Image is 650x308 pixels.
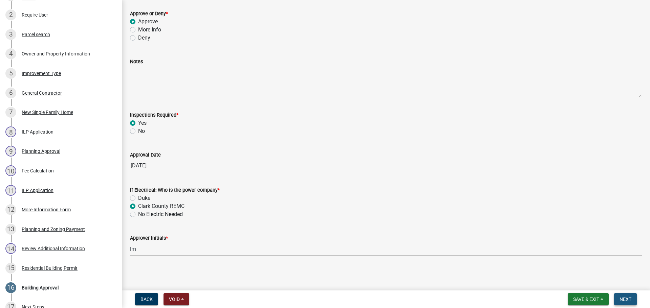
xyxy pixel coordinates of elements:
div: Parcel search [22,32,50,37]
div: Owner and Property Information [22,51,90,56]
label: Deny [138,34,150,42]
div: 3 [5,29,16,40]
div: 16 [5,282,16,293]
div: 8 [5,126,16,137]
button: Back [135,293,158,305]
div: Residential Building Permit [22,266,78,270]
div: 6 [5,88,16,98]
label: More Info [138,26,161,34]
div: 7 [5,107,16,118]
div: Improvement Type [22,71,61,76]
div: Fee Calculation [22,168,54,173]
div: Review Additional Information [22,246,85,251]
div: 14 [5,243,16,254]
div: 5 [5,68,16,79]
label: Notes [130,60,143,64]
span: Save & Exit [573,297,599,302]
button: Next [614,293,637,305]
label: No [138,127,145,135]
div: ILP Application [22,188,53,193]
div: Require User [22,13,48,17]
label: Approval Date [130,153,161,158]
span: Back [140,297,153,302]
div: 9 [5,146,16,157]
label: Inspections Required [130,113,178,118]
div: 12 [5,204,16,215]
div: 10 [5,165,16,176]
div: 15 [5,263,16,274]
label: Yes [138,119,147,127]
button: Save & Exit [568,293,609,305]
div: 4 [5,48,16,59]
label: Approve [138,18,158,26]
div: 13 [5,224,16,235]
label: Clark County REMC [138,202,185,210]
label: Approver Initials [130,236,168,241]
div: Building Approval [22,285,59,290]
div: Planning Approval [22,149,60,153]
label: If Electrical: Who is the power company [130,188,220,193]
span: Next [620,297,631,302]
button: Void [164,293,189,305]
div: ILP Application [22,129,53,134]
label: No Electric Needed [138,210,183,218]
div: 11 [5,185,16,196]
div: 2 [5,9,16,20]
div: More Information Form [22,207,71,212]
div: Planning and Zoning Payment [22,227,85,232]
span: Void [169,297,180,302]
div: New Single Family Home [22,110,73,115]
div: General Contractor [22,91,62,95]
label: Approve or Deny [130,11,168,16]
label: Duke [138,194,150,202]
